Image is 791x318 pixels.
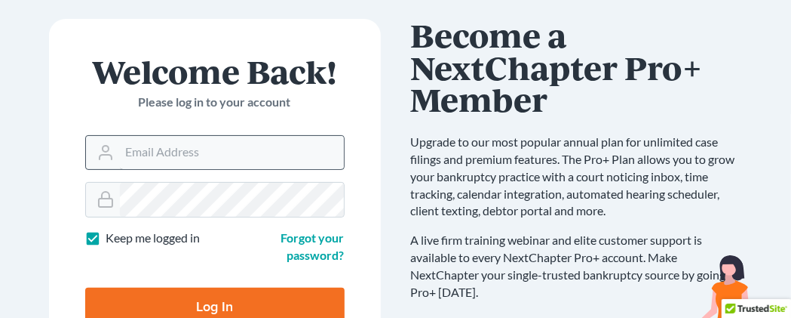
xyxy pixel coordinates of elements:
p: Upgrade to our most popular annual plan for unlimited case filings and premium features. The Pro+... [411,134,743,220]
h1: Become a NextChapter Pro+ Member [411,19,743,116]
a: Forgot your password? [281,230,345,262]
h1: Welcome Back! [85,55,345,88]
p: A live firm training webinar and elite customer support is available to every NextChapter Pro+ ac... [411,232,743,301]
label: Keep me logged in [106,230,201,247]
p: Please log in to your account [85,94,345,111]
input: Email Address [120,136,344,169]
